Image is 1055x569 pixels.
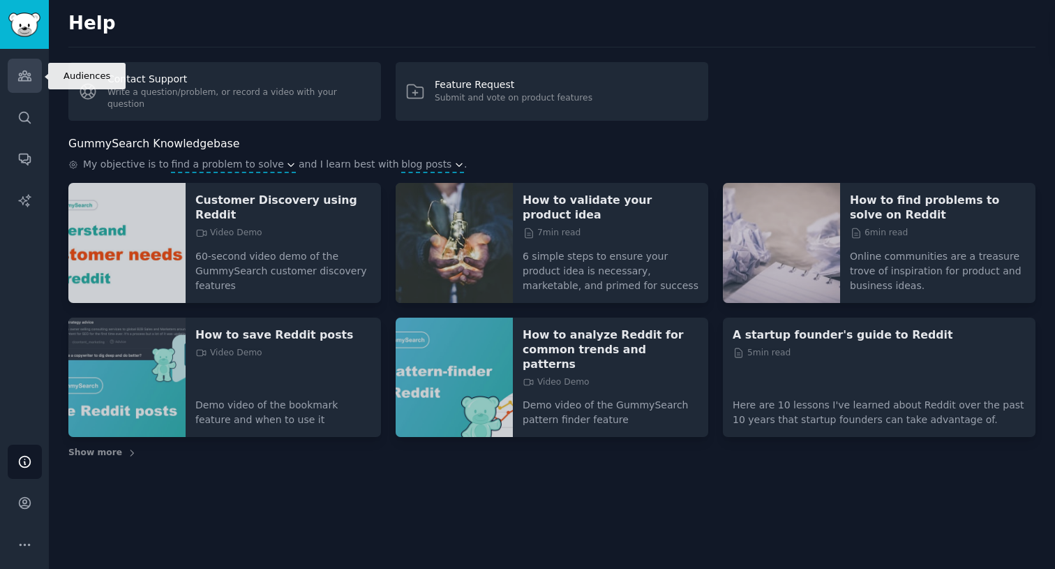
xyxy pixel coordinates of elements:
span: Video Demo [195,347,262,360]
img: How to validate your product idea [396,183,513,303]
p: Online communities are a treasure trove of inspiration for product and business ideas. [850,239,1026,293]
div: Feature Request [435,77,592,92]
span: find a problem to solve [171,157,284,172]
h2: GummySearch Knowledgebase [68,135,239,153]
img: Customer Discovery using Reddit [68,183,186,303]
img: How to save Reddit posts [68,318,186,438]
button: find a problem to solve [171,157,296,172]
p: 6 simple steps to ensure your product idea is necessary, marketable, and primed for success [523,239,698,293]
span: 7 min read [523,227,581,239]
div: . [68,157,1035,173]
a: How to analyze Reddit for common trends and patterns [523,327,698,371]
a: A startup founder's guide to Reddit [733,327,1026,342]
p: Demo video of the bookmark feature and when to use it [195,388,371,427]
span: 6 min read [850,227,908,239]
p: Demo video of the GummySearch pattern finder feature [523,388,698,427]
span: Video Demo [195,227,262,239]
span: Show more [68,447,122,459]
img: GummySearch logo [8,13,40,37]
span: Video Demo [523,376,590,389]
button: blog posts [401,157,464,172]
a: How to validate your product idea [523,193,698,222]
span: My objective is to [83,157,169,173]
div: Submit and vote on product features [435,92,592,105]
img: How to find problems to solve on Reddit [723,183,840,303]
p: 60-second video demo of the GummySearch customer discovery features [195,239,371,293]
span: 5 min read [733,347,791,360]
a: Customer Discovery using Reddit [195,193,371,222]
a: Feature RequestSubmit and vote on product features [396,62,708,121]
span: blog posts [401,157,451,172]
a: Contact SupportWrite a question/problem, or record a video with your question [68,62,381,121]
p: Here are 10 lessons I've learned about Reddit over the past 10 years that startup founders can ta... [733,388,1026,427]
img: How to analyze Reddit for common trends and patterns [396,318,513,438]
span: and I learn best with [299,157,399,173]
a: How to save Reddit posts [195,327,371,342]
a: How to find problems to solve on Reddit [850,193,1026,222]
h2: Help [68,13,1035,35]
